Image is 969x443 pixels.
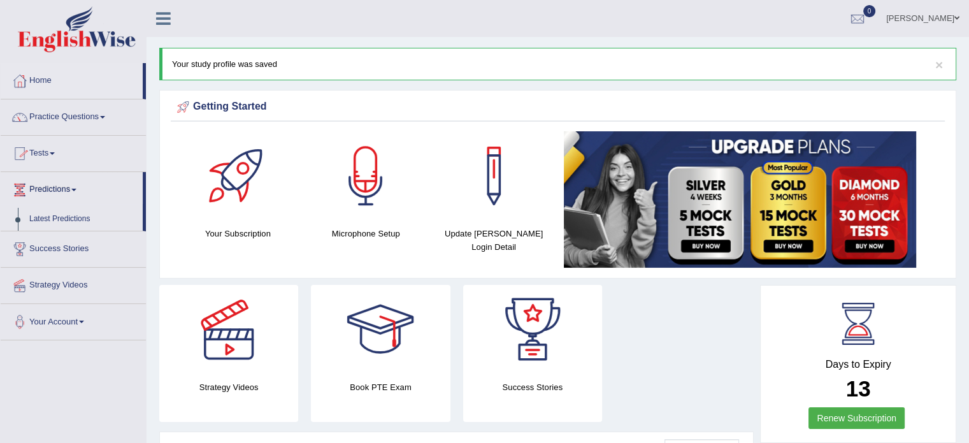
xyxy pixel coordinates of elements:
[1,231,146,263] a: Success Stories
[1,99,146,131] a: Practice Questions
[1,136,146,168] a: Tests
[775,359,942,370] h4: Days to Expiry
[846,376,871,401] b: 13
[564,131,916,268] img: small5.jpg
[174,98,942,117] div: Getting Started
[1,63,143,95] a: Home
[935,58,943,71] button: ×
[1,268,146,300] a: Strategy Videos
[436,227,552,254] h4: Update [PERSON_NAME] Login Detail
[808,407,905,429] a: Renew Subscription
[159,48,956,80] div: Your study profile was saved
[311,381,450,394] h4: Book PTE Exam
[1,304,146,336] a: Your Account
[308,227,424,240] h4: Microphone Setup
[159,381,298,394] h4: Strategy Videos
[180,227,296,240] h4: Your Subscription
[863,5,876,17] span: 0
[463,381,602,394] h4: Success Stories
[24,208,143,231] a: Latest Predictions
[1,172,143,204] a: Predictions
